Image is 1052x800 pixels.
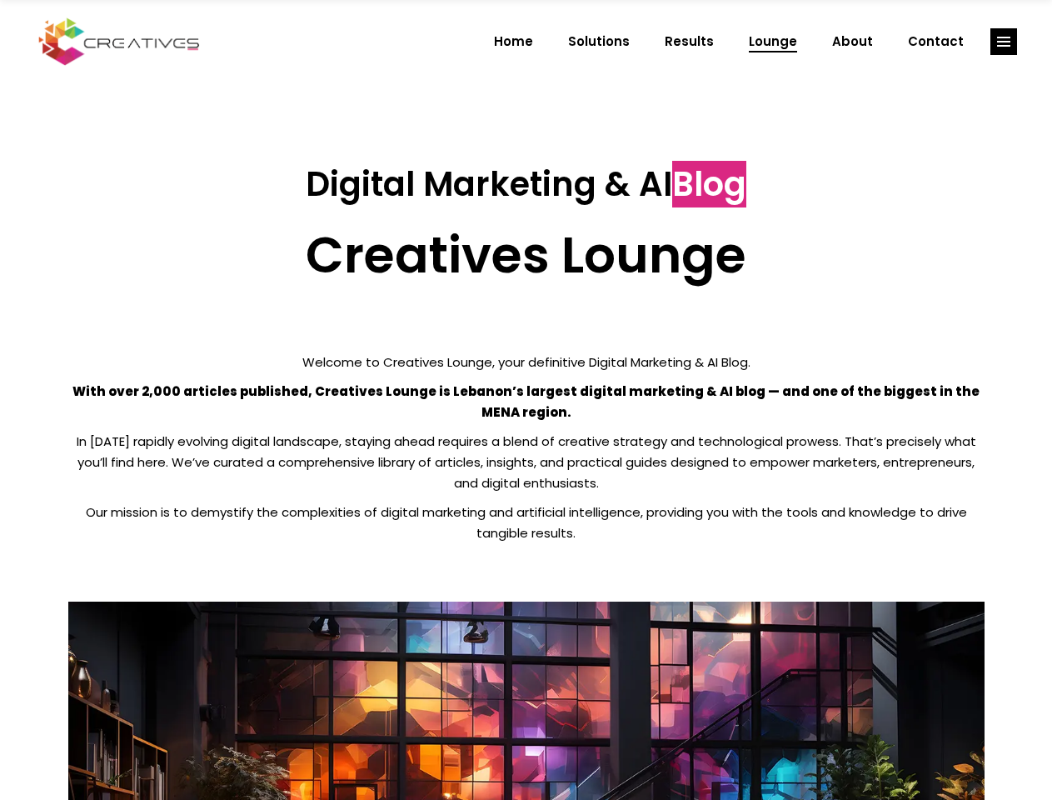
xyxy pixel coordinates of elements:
p: In [DATE] rapidly evolving digital landscape, staying ahead requires a blend of creative strategy... [68,431,985,493]
img: Creatives [35,16,203,67]
span: Solutions [568,20,630,63]
a: Home [476,20,551,63]
a: Lounge [731,20,815,63]
span: Blog [672,161,746,207]
strong: With over 2,000 articles published, Creatives Lounge is Lebanon’s largest digital marketing & AI ... [72,382,980,421]
a: Results [647,20,731,63]
h3: Digital Marketing & AI [68,164,985,204]
span: About [832,20,873,63]
span: Lounge [749,20,797,63]
a: Solutions [551,20,647,63]
a: Contact [890,20,981,63]
span: Home [494,20,533,63]
a: link [990,28,1017,55]
p: Welcome to Creatives Lounge, your definitive Digital Marketing & AI Blog. [68,352,985,372]
p: Our mission is to demystify the complexities of digital marketing and artificial intelligence, pr... [68,502,985,543]
span: Contact [908,20,964,63]
h2: Creatives Lounge [68,225,985,285]
a: About [815,20,890,63]
span: Results [665,20,714,63]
